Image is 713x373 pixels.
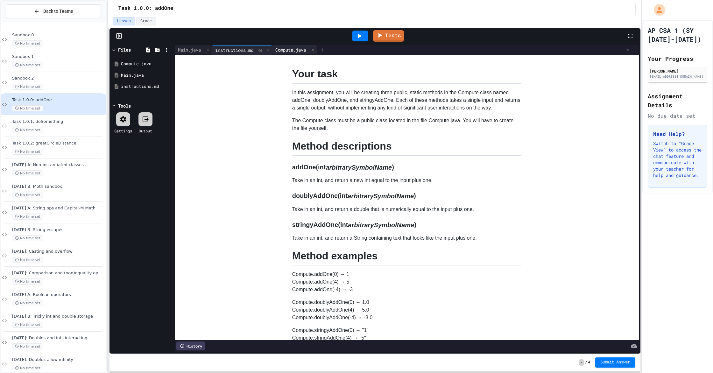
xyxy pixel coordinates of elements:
[12,184,105,189] span: [DATE] B: Moth sandbox
[348,193,414,200] em: arbitrarySymbolName
[292,163,521,172] h3: addOne(int )
[292,177,521,184] p: Take in an int, and return a new int equal to the input plus one.
[12,357,105,362] span: [DATE]: Doubles allow infinity
[12,314,105,319] span: [DATE] B: Tricky int and double storage
[12,141,105,146] span: Task 1.0.2: greatCircleDistance
[12,62,43,68] span: No time set
[12,32,105,38] span: Sandbox 0
[6,4,101,18] button: Back to Teams
[292,221,521,229] h3: stringyAddOne(int )
[292,206,521,213] p: Take in an int, and return a double that is numerically equal to the input plus one.
[136,17,156,25] button: Grade
[653,130,702,138] h3: Need Help?
[118,5,173,12] span: Task 1.0.0: addOne
[12,119,105,124] span: Task 1.0.1: doSomething
[326,164,392,171] em: arbitrarySymbolName
[272,45,317,55] div: Compute.java
[292,117,521,132] p: The Compute class must be a public class located in the file Compute.java. You will have to creat...
[12,235,43,241] span: No time set
[113,17,135,25] button: Lesson
[12,84,43,90] span: No time set
[648,92,707,109] h2: Assignment Details
[292,250,521,266] h1: Method examples
[12,335,105,341] span: [DATE]: Doubles and ints interacting
[12,192,43,198] span: No time set
[43,8,73,15] span: Back to Teams
[12,162,105,168] span: [DATE] A: Non-instantiated classes
[121,72,171,79] div: Main.java
[12,343,43,349] span: No time set
[121,61,171,67] div: Compute.java
[212,45,272,55] div: instructions.md
[292,271,521,293] p: Compute.addOne(0) → 1 Compute.addOne(4) → 5 Compute.addOne(-4) → -3
[12,127,43,133] span: No time set
[292,327,521,349] p: Compute.stringyAddOne(0) → "1" Compute.stringAddOne(4) → "5" Compute.stringyAddOne(-4) → "-3"
[647,3,667,17] div: My Account
[212,47,257,53] div: instructions.md
[648,112,707,120] div: No due date set
[650,74,705,79] div: [EMAIL_ADDRESS][DOMAIN_NAME]
[12,300,43,306] span: No time set
[176,341,205,350] div: History
[12,257,43,263] span: No time set
[650,68,705,74] div: [PERSON_NAME]
[12,54,105,60] span: Sandbox 1
[595,357,635,368] button: Submit Answer
[121,83,171,90] div: instructions.md
[175,45,212,55] div: Main.java
[292,67,521,84] h1: Your task
[12,40,43,46] span: No time set
[118,102,131,109] div: Tools
[292,299,521,321] p: Compute.doublyAddOne(0) → 1.0 Compute.doublyAddOne(4) → 5.0 Compute.doublyAddOne(-4) → -3.0
[139,128,152,134] div: Output
[272,46,309,53] div: Compute.java
[12,76,105,81] span: Sandbox 2
[114,128,132,134] div: Settings
[648,54,707,63] h2: Your Progress
[585,360,587,365] span: /
[12,322,43,328] span: No time set
[292,234,521,242] p: Take in an int, and return a String containing text that looks like the input plus one.
[12,214,43,220] span: No time set
[12,149,43,155] span: No time set
[653,140,702,179] p: Switch to "Grade View" to access the chat feature and communicate with your teacher for help and ...
[118,46,131,53] div: Files
[292,192,521,200] h3: doublyAddOne(int )
[12,271,105,276] span: [DATE]: Comparison and (non)equality operators
[12,227,105,233] span: [DATE] B: String escapes
[648,26,707,44] h1: AP CSA 1 (SY [DATE]-[DATE])
[12,365,43,371] span: No time set
[373,30,404,42] a: Tests
[12,278,43,285] span: No time set
[175,46,204,53] div: Main.java
[600,360,630,365] span: Submit Answer
[579,359,584,366] span: -
[12,206,105,211] span: [DATE] A: String ops and Capital-M Math
[12,97,105,103] span: Task 1.0.0: addOne
[12,105,43,111] span: No time set
[12,249,105,254] span: [DATE]: Casting and overflow
[12,170,43,176] span: No time set
[292,140,521,156] h1: Method descriptions
[588,360,590,365] span: 4
[292,89,521,112] p: In this assignment, you will be creating three public, static methods in the Compute class named ...
[12,292,105,298] span: [DATE] A: Boolean operators
[348,222,414,229] em: arbitrarySymbolName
